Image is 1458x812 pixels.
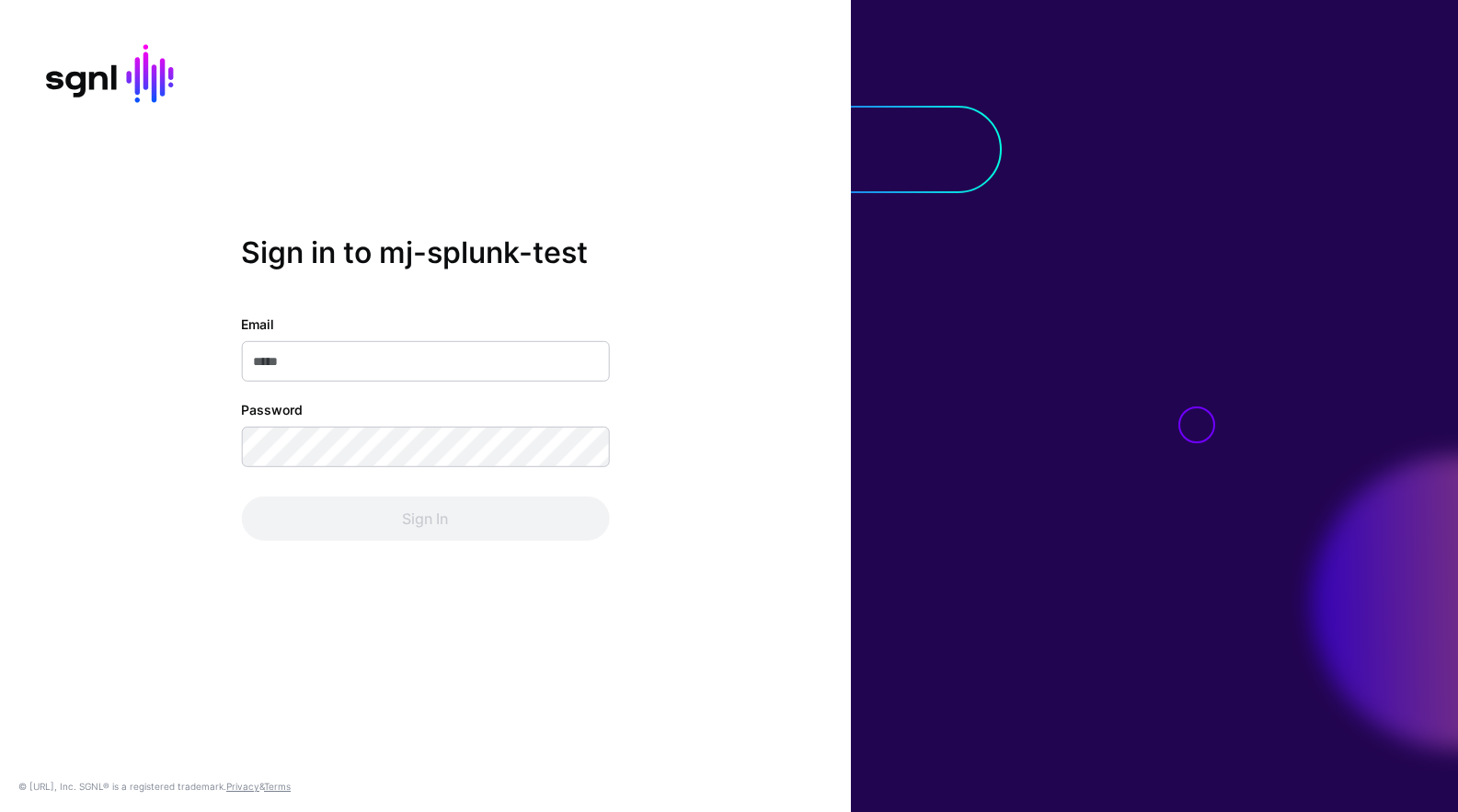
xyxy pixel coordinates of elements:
[241,234,609,269] h2: Sign in to mj-splunk-test
[226,781,259,792] a: Privacy
[241,315,274,334] label: Email
[18,779,291,794] div: © [URL], Inc. SGNL® is a registered trademark. &
[241,400,303,419] label: Password
[264,781,291,792] a: Terms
